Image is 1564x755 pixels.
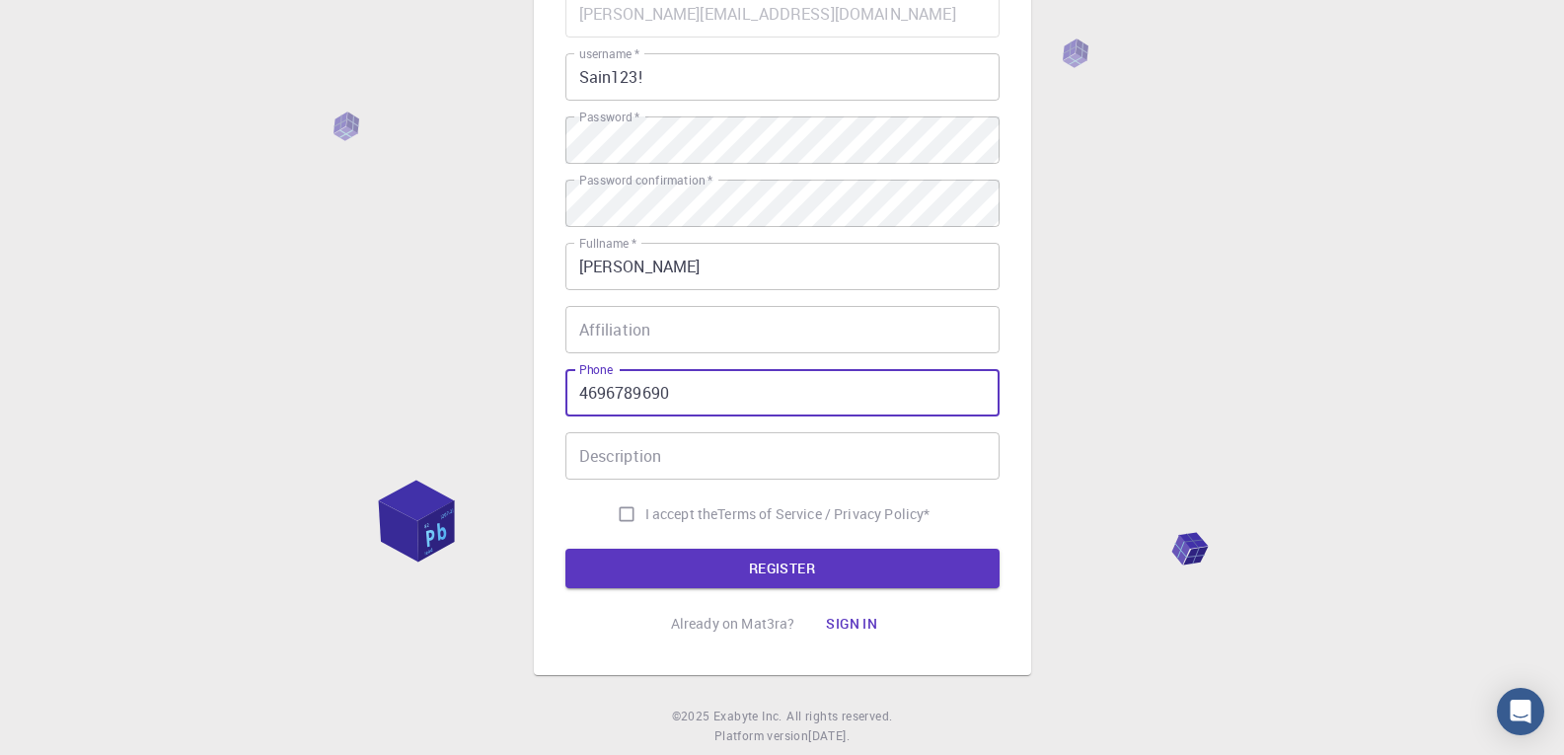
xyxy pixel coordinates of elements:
span: Platform version [714,726,808,746]
span: [DATE] . [808,727,850,743]
p: Terms of Service / Privacy Policy * [717,504,930,524]
button: REGISTER [565,549,1000,588]
a: [DATE]. [808,726,850,746]
span: © 2025 [672,707,713,726]
label: Fullname [579,235,636,252]
label: Phone [579,361,613,378]
span: I accept the [645,504,718,524]
p: Already on Mat3ra? [671,614,795,634]
a: Terms of Service / Privacy Policy* [717,504,930,524]
div: Open Intercom Messenger [1497,688,1544,735]
label: Password [579,109,639,125]
label: Password confirmation [579,172,712,189]
button: Sign in [810,604,893,643]
a: Exabyte Inc. [713,707,782,726]
span: Exabyte Inc. [713,708,782,723]
span: All rights reserved. [786,707,892,726]
label: username [579,45,639,62]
